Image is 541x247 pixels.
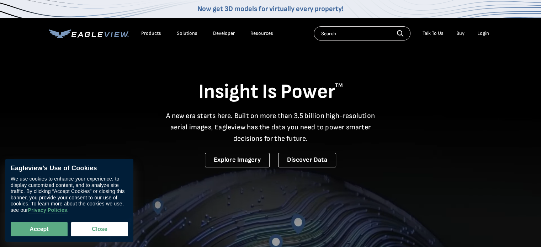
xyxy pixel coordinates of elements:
a: Developer [213,30,235,37]
div: Eagleview’s Use of Cookies [11,165,128,172]
a: Discover Data [278,153,336,167]
sup: TM [335,82,343,89]
div: Login [477,30,489,37]
input: Search [314,26,410,41]
a: Explore Imagery [205,153,270,167]
button: Close [71,222,128,236]
div: Solutions [177,30,197,37]
h1: Insight Is Power [49,80,493,104]
div: Products [141,30,161,37]
div: We use cookies to enhance your experience, to display customized content, and to analyze site tra... [11,176,128,213]
div: Talk To Us [423,30,444,37]
div: Resources [250,30,273,37]
a: Buy [456,30,465,37]
p: A new era starts here. Built on more than 3.5 billion high-resolution aerial images, Eagleview ha... [162,110,380,144]
a: Now get 3D models for virtually every property! [197,5,344,13]
a: Privacy Policies [28,207,67,213]
button: Accept [11,222,68,236]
